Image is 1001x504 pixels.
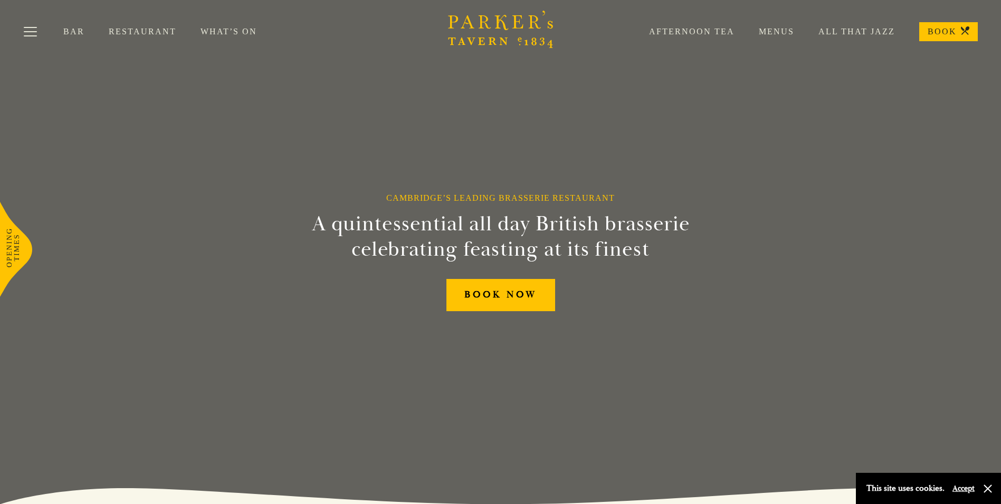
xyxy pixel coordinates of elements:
h1: Cambridge’s Leading Brasserie Restaurant [386,193,615,203]
h2: A quintessential all day British brasserie celebrating feasting at its finest [260,211,741,262]
p: This site uses cookies. [866,481,945,496]
button: Close and accept [983,483,993,494]
button: Accept [952,483,975,493]
a: BOOK NOW [446,279,555,311]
